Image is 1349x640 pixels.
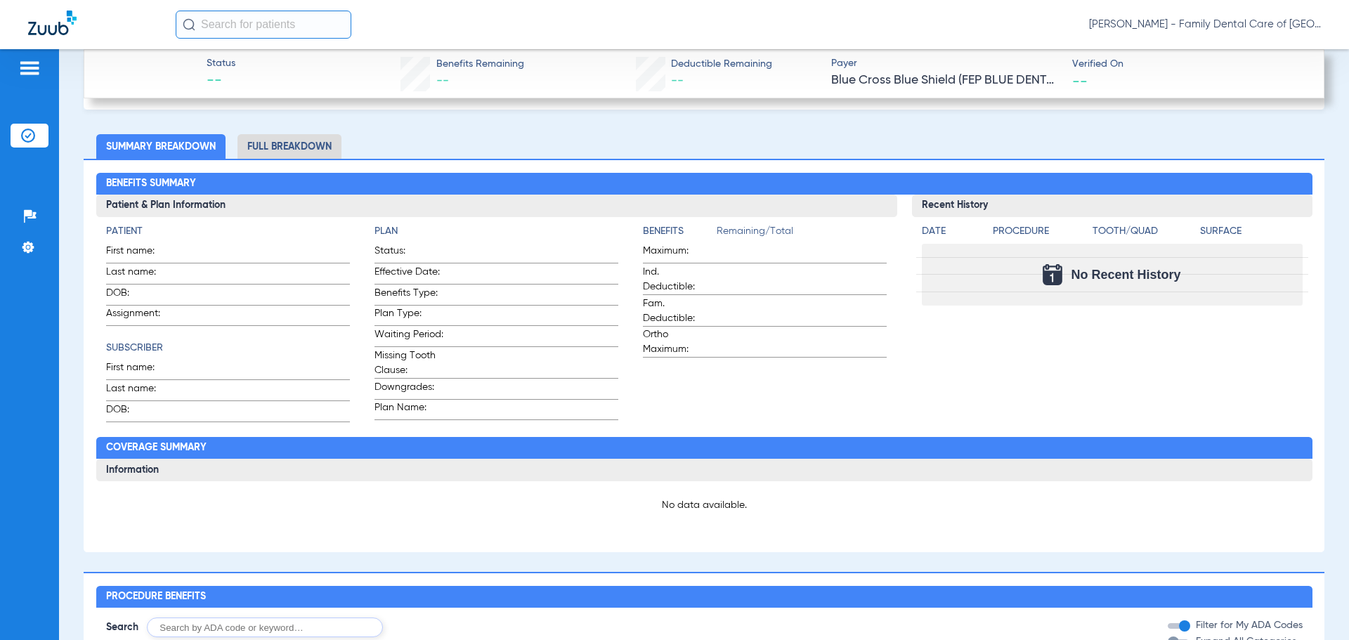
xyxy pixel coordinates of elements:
[922,224,981,244] app-breakdown-title: Date
[28,11,77,35] img: Zuub Logo
[96,195,897,217] h3: Patient & Plan Information
[374,400,443,419] span: Plan Name:
[643,224,717,244] app-breakdown-title: Benefits
[106,265,175,284] span: Last name:
[183,18,195,31] img: Search Icon
[96,437,1312,459] h2: Coverage Summary
[106,620,138,634] span: Search
[1200,224,1303,239] h4: Surface
[717,224,887,244] span: Remaining/Total
[106,244,175,263] span: First name:
[374,348,443,378] span: Missing Tooth Clause:
[643,265,712,294] span: Ind. Deductible:
[106,360,175,379] span: First name:
[643,327,712,357] span: Ortho Maximum:
[106,403,175,422] span: DOB:
[1093,224,1195,244] app-breakdown-title: Tooth/Quad
[671,74,684,87] span: --
[643,224,717,239] h4: Benefits
[831,56,1060,71] span: Payer
[1193,618,1303,633] label: Filter for My ADA Codes
[106,286,175,305] span: DOB:
[1043,264,1062,285] img: Calendar
[436,57,524,72] span: Benefits Remaining
[1200,224,1303,244] app-breakdown-title: Surface
[912,195,1312,217] h3: Recent History
[831,72,1060,89] span: Blue Cross Blue Shield (FEP BLUE DENTAL)
[643,244,712,263] span: Maximum:
[207,56,235,71] span: Status
[1071,268,1180,282] span: No Recent History
[106,224,350,239] h4: Patient
[237,134,341,159] li: Full Breakdown
[643,296,712,326] span: Fam. Deductible:
[176,11,351,39] input: Search for patients
[374,224,618,239] h4: Plan
[106,498,1303,512] p: No data available.
[106,341,350,355] h4: Subscriber
[1093,224,1195,239] h4: Tooth/Quad
[96,586,1312,608] h2: Procedure Benefits
[436,74,449,87] span: --
[106,306,175,325] span: Assignment:
[106,381,175,400] span: Last name:
[374,327,443,346] span: Waiting Period:
[96,173,1312,195] h2: Benefits Summary
[96,134,226,159] li: Summary Breakdown
[96,459,1312,481] h3: Information
[671,57,772,72] span: Deductible Remaining
[922,224,981,239] h4: Date
[1089,18,1321,32] span: [PERSON_NAME] - Family Dental Care of [GEOGRAPHIC_DATA]
[993,224,1088,239] h4: Procedure
[374,380,443,399] span: Downgrades:
[374,306,443,325] span: Plan Type:
[207,72,235,91] span: --
[374,286,443,305] span: Benefits Type:
[1072,57,1301,72] span: Verified On
[1072,73,1088,88] span: --
[147,618,383,637] input: Search by ADA code or keyword…
[374,244,443,263] span: Status:
[993,224,1088,244] app-breakdown-title: Procedure
[374,265,443,284] span: Effective Date:
[18,60,41,77] img: hamburger-icon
